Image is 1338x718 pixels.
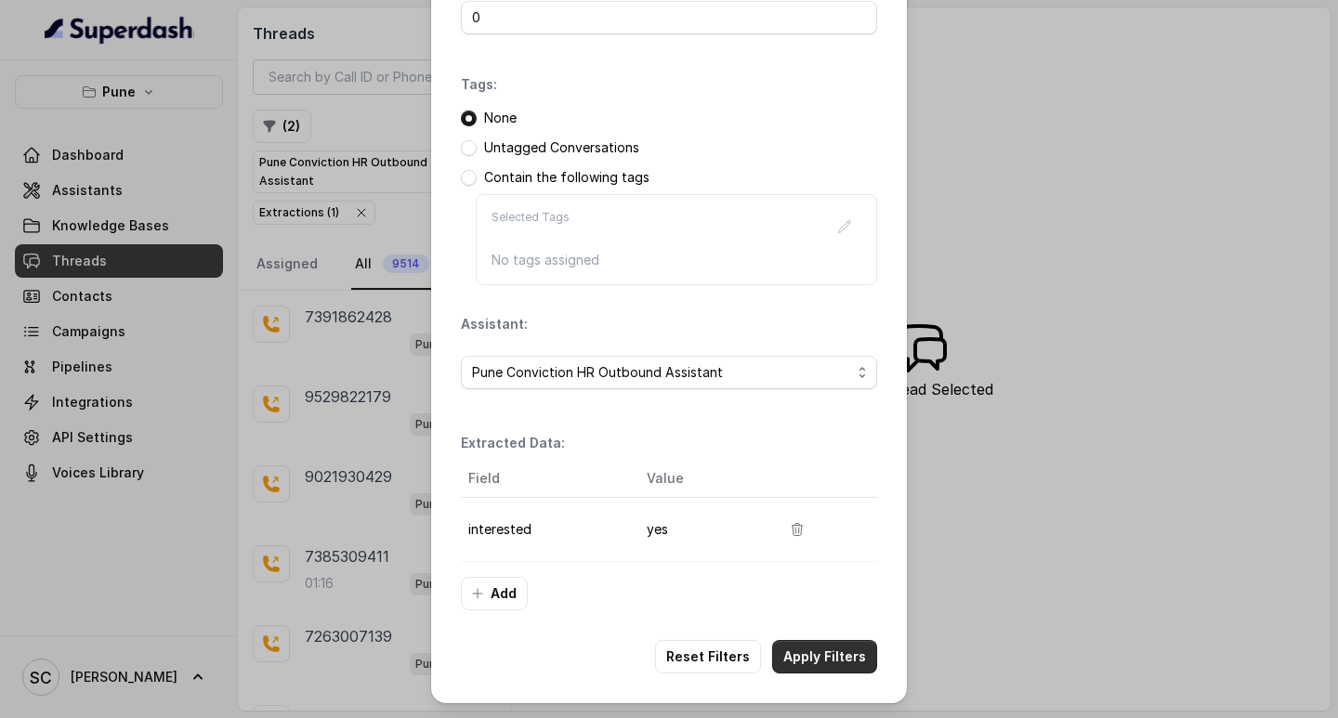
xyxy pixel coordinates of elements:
[772,640,877,673] button: Apply Filters
[461,460,632,498] th: Field
[484,168,649,187] p: Contain the following tags
[461,434,565,452] p: Extracted Data:
[484,109,517,127] p: None
[461,577,528,610] button: Add
[632,460,766,498] th: Value
[461,75,497,94] p: Tags:
[484,138,639,157] p: Untagged Conversations
[492,210,570,243] p: Selected Tags
[461,498,632,562] td: interested
[461,356,877,389] button: Pune Conviction HR Outbound Assistant
[492,251,861,269] p: No tags assigned
[655,640,761,673] button: Reset Filters
[472,361,851,384] span: Pune Conviction HR Outbound Assistant
[632,498,766,562] td: yes
[461,315,528,333] p: Assistant:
